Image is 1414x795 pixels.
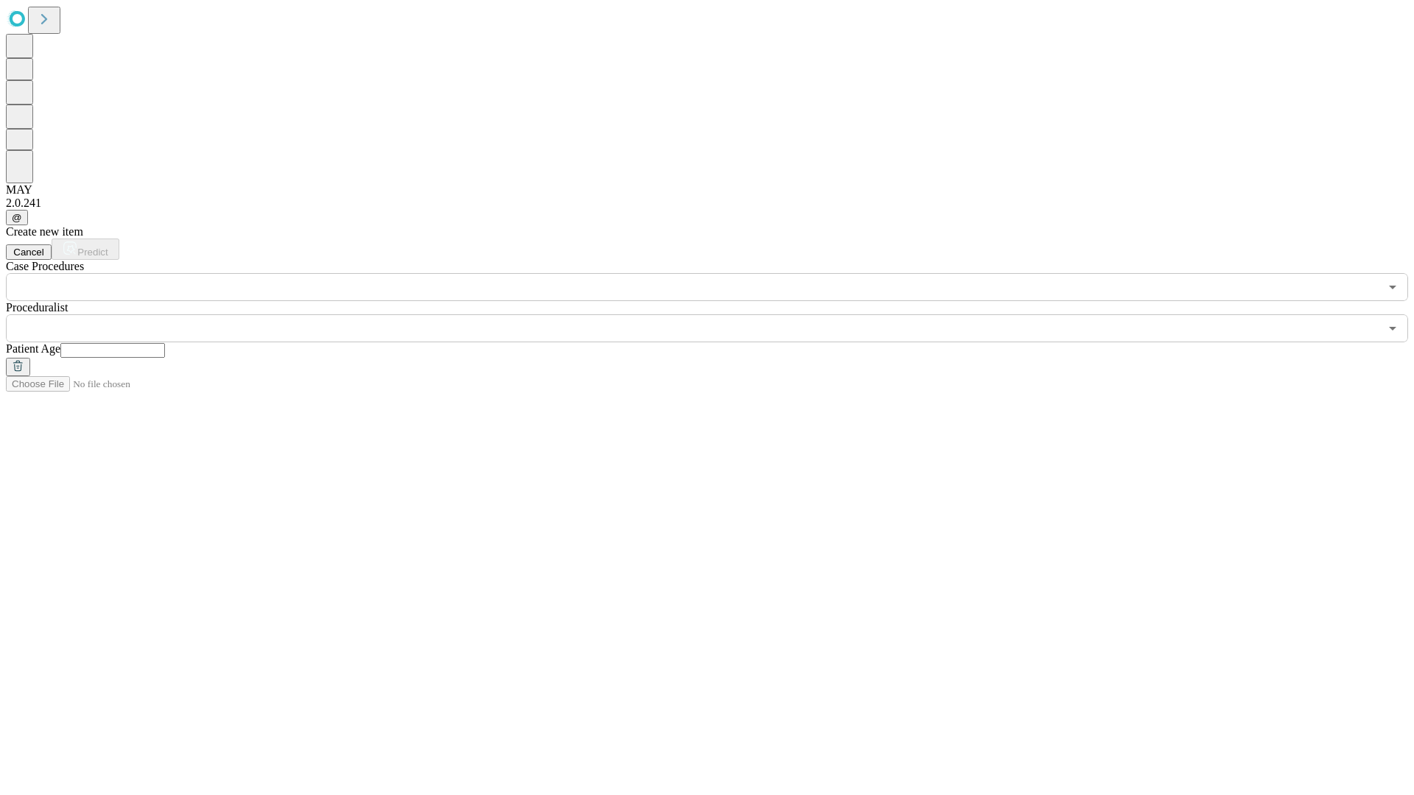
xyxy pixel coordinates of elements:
[6,244,52,260] button: Cancel
[6,342,60,355] span: Patient Age
[6,260,84,272] span: Scheduled Procedure
[77,247,108,258] span: Predict
[6,183,1408,197] div: MAY
[6,225,83,238] span: Create new item
[1382,277,1403,297] button: Open
[13,247,44,258] span: Cancel
[6,197,1408,210] div: 2.0.241
[1382,318,1403,339] button: Open
[6,210,28,225] button: @
[12,212,22,223] span: @
[6,301,68,314] span: Proceduralist
[52,239,119,260] button: Predict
